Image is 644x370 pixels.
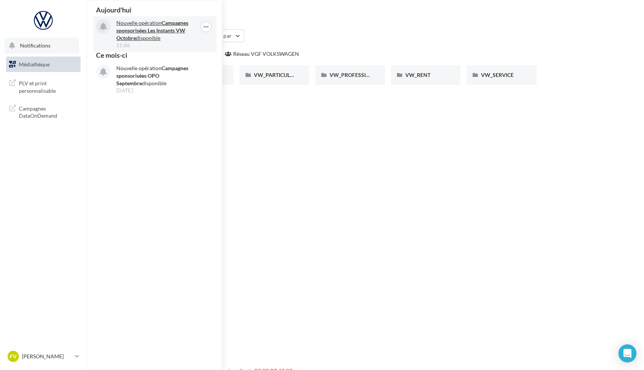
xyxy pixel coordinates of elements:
a: PLV et print personnalisable [5,75,82,97]
a: Médiathèque [5,57,82,72]
p: [PERSON_NAME] [22,353,72,360]
span: FV [10,353,17,360]
span: VW_SERVICE [481,72,514,78]
div: Réseau VGF VOLKSWAGEN [233,50,299,58]
span: VW_RENT [405,72,430,78]
div: Médiathèque [96,12,635,23]
span: Campagnes DataOnDemand [19,103,78,120]
span: PLV et print personnalisable [19,78,78,94]
span: VW_PROFESSIONNELS [330,72,387,78]
a: FV [PERSON_NAME] [6,349,81,364]
a: Campagnes DataOnDemand [5,100,82,123]
button: Notifications [5,38,79,54]
div: Open Intercom Messenger [618,344,636,362]
span: VW_PARTICULIERS [254,72,301,78]
span: Médiathèque [19,61,50,68]
span: Notifications [20,42,50,49]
